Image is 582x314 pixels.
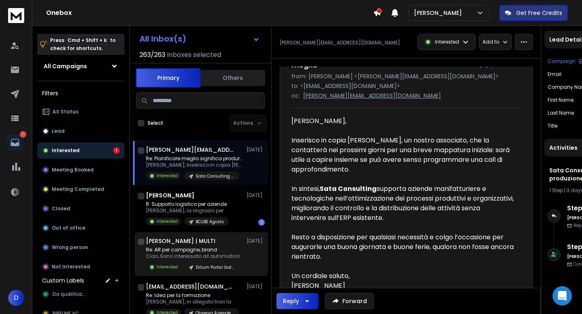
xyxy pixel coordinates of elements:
[37,88,124,99] h3: Filters
[291,232,515,271] div: Resto a disposizione per qualsiasi necessità e colgo l’occasione per augurarle una buona giornata...
[37,123,124,139] button: Lead
[276,293,318,309] button: Reply
[291,92,300,100] p: cc:
[414,9,465,17] p: [PERSON_NAME]
[146,207,229,214] p: [PERSON_NAME], la ringrazio per
[113,147,120,154] div: 1
[52,186,104,193] p: Meeting Completed
[280,40,400,46] p: [PERSON_NAME][EMAIL_ADDRESS][DOMAIN_NAME]
[133,31,266,47] button: All Inbox(s)
[37,162,124,178] button: Meeting Booked
[52,225,85,231] p: Out of office
[548,71,561,77] p: Email
[53,109,78,115] p: All Status
[53,291,87,297] span: Da qualificare
[42,276,84,285] h3: Custom Labels
[37,259,124,275] button: Not Interested
[291,136,515,184] div: Inserisco in copia [PERSON_NAME], un nostro associato, che la contatterà nei prossimi giorni per ...
[247,238,265,244] p: [DATE]
[146,253,240,260] p: Ciao, Sono interessato all automation
[291,116,515,136] div: [PERSON_NAME],
[548,97,574,103] p: First Name
[37,286,124,302] button: Da qualificare
[291,271,515,291] div: Un cordiale saluto, [PERSON_NAME]
[283,297,299,305] div: Reply
[37,58,124,74] button: All Campaigns
[146,146,235,154] h1: [PERSON_NAME][EMAIL_ADDRESS][DOMAIN_NAME]
[320,184,377,193] strong: Sata Consulting
[156,173,178,179] p: Interested
[146,237,215,245] h1: [PERSON_NAME] | MULTI
[146,201,229,207] p: R: Supporto logistico per aziende
[44,62,87,70] h1: All Campaigns
[146,283,235,291] h1: [EMAIL_ADDRESS][DOMAIN_NAME]
[136,68,200,88] button: Primary
[52,128,65,134] p: Lead
[196,219,224,225] p: BCUBE Agosto
[146,155,243,162] p: Re: Pianificare meglio significa produrre
[37,104,124,120] button: All Status
[156,218,178,224] p: Interested
[50,36,116,52] p: Press to check for shortcuts.
[146,292,239,299] p: Re: Idea per la formazione
[483,39,499,45] p: Add to
[37,142,124,159] button: Interested1
[37,239,124,255] button: Wrong person
[66,36,108,45] span: Cmd + Shift + k
[8,290,24,306] button: D
[548,110,574,116] p: Last Name
[196,264,234,270] p: Dilium Portal Gate - agenzie di marketing agosto
[247,147,265,153] p: [DATE]
[247,283,265,290] p: [DATE]
[52,264,90,270] p: Not Interested
[516,9,562,17] p: Get Free Credits
[52,205,70,212] p: Closed
[146,299,239,305] p: [PERSON_NAME], in allegato trovi la
[37,181,124,197] button: Meeting Completed
[258,219,265,226] div: 1
[20,131,26,138] p: 1
[291,72,521,80] p: from: [PERSON_NAME] <[PERSON_NAME][EMAIL_ADDRESS][DOMAIN_NAME]>
[46,8,373,18] h1: Onebox
[291,82,521,90] p: to: <[EMAIL_ADDRESS][DOMAIN_NAME]>
[146,191,194,199] h1: [PERSON_NAME]
[200,69,265,87] button: Others
[196,173,234,179] p: Sata Consulting - produzione
[139,50,165,60] span: 263 / 263
[37,201,124,217] button: Closed
[247,192,265,199] p: [DATE]
[325,293,374,309] button: Forward
[52,244,88,251] p: Wrong person
[52,167,94,173] p: Meeting Booked
[291,184,515,232] div: In sintesi, supporta aziende manifatturiere e tecnologiche nell’ottimizzazione dei processi produ...
[552,286,572,306] div: Open Intercom Messenger
[548,58,576,65] p: Campaign
[167,50,221,60] h3: Inboxes selected
[499,5,568,21] button: Get Free Credits
[548,123,557,129] p: title
[549,187,563,194] span: 1 Step
[52,147,80,154] p: Interested
[37,220,124,236] button: Out of office
[156,264,178,270] p: Interested
[7,134,23,151] a: 1
[146,162,243,168] p: [PERSON_NAME], Inserisco in copia [PERSON_NAME],
[303,92,441,100] p: [PERSON_NAME][EMAIL_ADDRESS][DOMAIN_NAME]
[139,35,186,43] h1: All Inbox(s)
[435,39,459,45] p: Interested
[8,8,24,23] img: logo
[148,120,163,126] label: Select
[146,247,240,253] p: Re: AR per campagne, brand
